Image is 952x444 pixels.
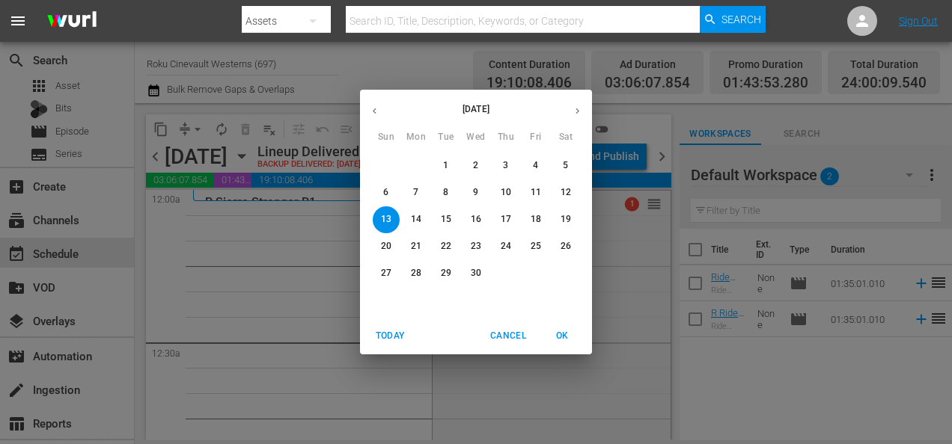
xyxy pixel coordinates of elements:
button: 18 [522,206,549,233]
button: 19 [552,206,579,233]
button: 1 [433,152,460,179]
span: menu [9,12,27,30]
span: Mon [403,130,430,145]
p: 2 [473,159,478,172]
button: 4 [522,152,549,179]
button: 8 [433,179,460,206]
p: 7 [413,186,418,199]
p: 21 [411,240,421,253]
button: 26 [552,233,579,260]
p: 13 [381,213,391,226]
button: 25 [522,233,549,260]
button: Today [366,324,414,348]
p: 11 [531,186,541,199]
p: 10 [501,186,511,199]
p: 6 [383,186,388,199]
p: 29 [441,267,451,280]
p: 4 [533,159,538,172]
a: Sign Out [899,15,938,27]
p: 3 [503,159,508,172]
button: 27 [373,260,400,287]
button: 12 [552,179,579,206]
button: 13 [373,206,400,233]
span: Today [372,328,408,344]
p: 8 [443,186,448,199]
p: [DATE] [389,102,563,116]
span: Sat [552,130,579,145]
button: OK [538,324,586,348]
button: 11 [522,179,549,206]
p: 15 [441,213,451,226]
p: 17 [501,213,511,226]
button: 7 [403,179,430,206]
img: ans4CAIJ8jUAAAAAAAAAAAAAAAAAAAAAAAAgQb4GAAAAAAAAAAAAAAAAAAAAAAAAJMjXAAAAAAAAAAAAAAAAAAAAAAAAgAT5G... [36,4,108,39]
p: 27 [381,267,391,280]
span: Fri [522,130,549,145]
p: 5 [563,159,568,172]
button: 6 [373,179,400,206]
p: 9 [473,186,478,199]
p: 20 [381,240,391,253]
p: 12 [561,186,571,199]
span: Cancel [490,328,526,344]
button: 22 [433,233,460,260]
button: 20 [373,233,400,260]
p: 18 [531,213,541,226]
span: Wed [463,130,489,145]
p: 26 [561,240,571,253]
span: Tue [433,130,460,145]
span: Thu [492,130,519,145]
button: 3 [492,152,519,179]
button: 14 [403,206,430,233]
button: 17 [492,206,519,233]
p: 16 [471,213,481,226]
p: 24 [501,240,511,253]
button: 21 [403,233,430,260]
p: 14 [411,213,421,226]
button: 15 [433,206,460,233]
span: Search [721,6,761,33]
button: 10 [492,179,519,206]
button: 24 [492,233,519,260]
button: 29 [433,260,460,287]
p: 19 [561,213,571,226]
button: 28 [403,260,430,287]
p: 30 [471,267,481,280]
button: 9 [463,179,489,206]
p: 28 [411,267,421,280]
p: 22 [441,240,451,253]
button: 2 [463,152,489,179]
button: 23 [463,233,489,260]
p: 1 [443,159,448,172]
button: 30 [463,260,489,287]
button: 5 [552,152,579,179]
button: Cancel [484,324,532,348]
p: 25 [531,240,541,253]
button: 16 [463,206,489,233]
span: Sun [373,130,400,145]
p: 23 [471,240,481,253]
span: OK [544,328,580,344]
